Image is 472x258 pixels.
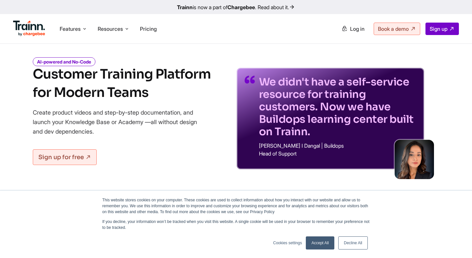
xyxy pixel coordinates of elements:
img: Trainn Logo [13,21,45,36]
a: Sign up [425,23,459,35]
span: Resources [98,25,123,32]
i: AI-powered and No-Code [33,57,95,66]
img: sabina-buildops.d2e8138.png [395,140,434,179]
p: We didn't have a self-service resource for training customers. Now we have Buildops learning cent... [259,76,416,138]
a: Book a demo [374,23,420,35]
a: Log in [338,23,368,35]
p: [PERSON_NAME] I Dangal | Buildops [259,143,416,148]
h1: Customer Training Platform for Modern Teams [33,65,211,102]
p: Head of Support [259,151,416,156]
span: Sign up [430,26,447,32]
img: quotes-purple.41a7099.svg [245,76,255,83]
p: If you decline, your information won’t be tracked when you visit this website. A single cookie wi... [102,219,370,230]
a: Sign up for free [33,149,97,165]
a: Accept All [306,236,334,249]
span: Book a demo [378,26,409,32]
b: Trainn [177,4,193,10]
span: Features [60,25,81,32]
span: Log in [350,26,364,32]
a: Cookies settings [273,240,302,246]
p: This website stores cookies on your computer. These cookies are used to collect information about... [102,197,370,215]
b: Chargebee [227,4,255,10]
a: Decline All [338,236,368,249]
p: Create product videos and step-by-step documentation, and launch your Knowledge Base or Academy —... [33,108,206,136]
a: Pricing [140,26,157,32]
